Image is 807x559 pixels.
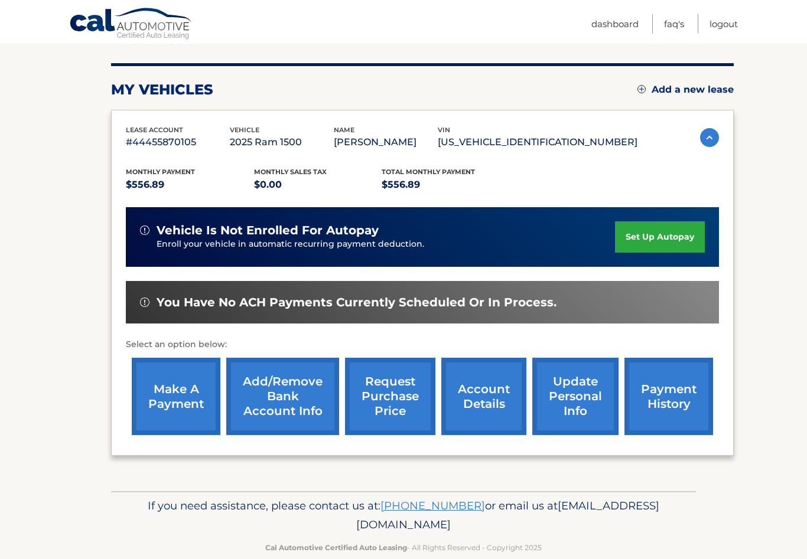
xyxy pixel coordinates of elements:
span: Monthly sales Tax [254,168,327,176]
p: $0.00 [254,177,382,194]
p: $556.89 [126,177,254,194]
a: Add a new lease [637,84,734,96]
span: vin [438,126,450,135]
a: update personal info [532,358,619,436]
p: Enroll your vehicle in automatic recurring payment deduction. [157,238,615,251]
a: request purchase price [345,358,435,436]
a: make a payment [132,358,220,436]
a: FAQ's [664,14,684,34]
img: alert-white.svg [140,226,149,236]
span: Total Monthly Payment [382,168,475,176]
a: Add/Remove bank account info [226,358,339,436]
p: [US_VEHICLE_IDENTIFICATION_NUMBER] [438,135,637,151]
span: vehicle [230,126,259,135]
p: 2025 Ram 1500 [230,135,334,151]
p: $556.89 [382,177,510,194]
p: Select an option below: [126,338,719,352]
img: alert-white.svg [140,298,149,308]
span: Monthly Payment [126,168,195,176]
a: payment history [624,358,713,436]
span: vehicle is not enrolled for autopay [157,224,379,238]
span: lease account [126,126,183,135]
a: Cal Automotive [69,8,193,42]
a: Logout [710,14,738,34]
span: name [334,126,354,135]
img: accordion-active.svg [700,129,719,148]
p: [PERSON_NAME] [334,135,438,151]
a: set up autopay [615,222,705,253]
p: - All Rights Reserved - Copyright 2025 [119,542,688,554]
a: Dashboard [591,14,639,34]
a: [PHONE_NUMBER] [380,499,485,513]
h2: my vehicles [111,81,213,99]
span: You have no ACH payments currently scheduled or in process. [157,296,557,310]
strong: Cal Automotive Certified Auto Leasing [265,544,407,553]
a: account details [441,358,526,436]
p: #44455870105 [126,135,230,151]
img: add.svg [637,86,646,94]
span: [EMAIL_ADDRESS][DOMAIN_NAME] [356,499,659,532]
p: If you need assistance, please contact us at: or email us at [119,497,688,535]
